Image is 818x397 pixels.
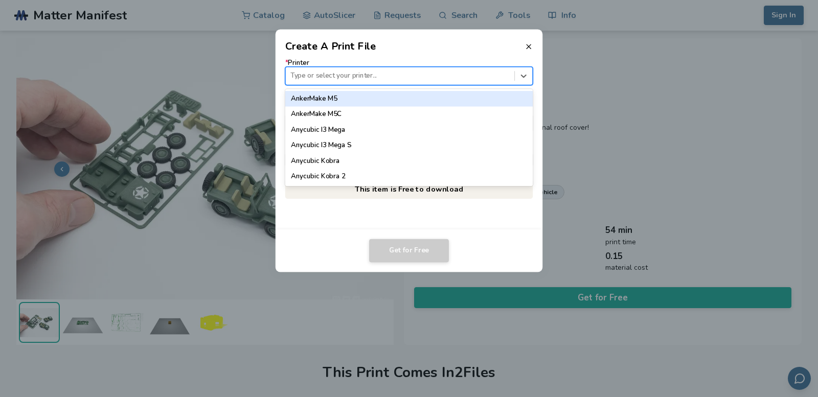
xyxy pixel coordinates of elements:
[285,179,533,199] p: This item is Free to download
[285,137,533,153] div: Anycubic I3 Mega S
[290,72,292,80] input: *PrinterType or select your printer...AnkerMake M5AnkerMake M5CAnycubic I3 MegaAnycubic I3 Mega S...
[285,106,533,122] div: AnkerMake M5C
[369,239,449,263] button: Get for Free
[285,122,533,137] div: Anycubic I3 Mega
[285,153,533,169] div: Anycubic Kobra
[285,91,533,106] div: AnkerMake M5
[285,59,533,85] label: Printer
[285,169,533,184] div: Anycubic Kobra 2
[285,39,376,54] h2: Create A Print File
[285,184,533,200] div: Anycubic Kobra 2 Max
